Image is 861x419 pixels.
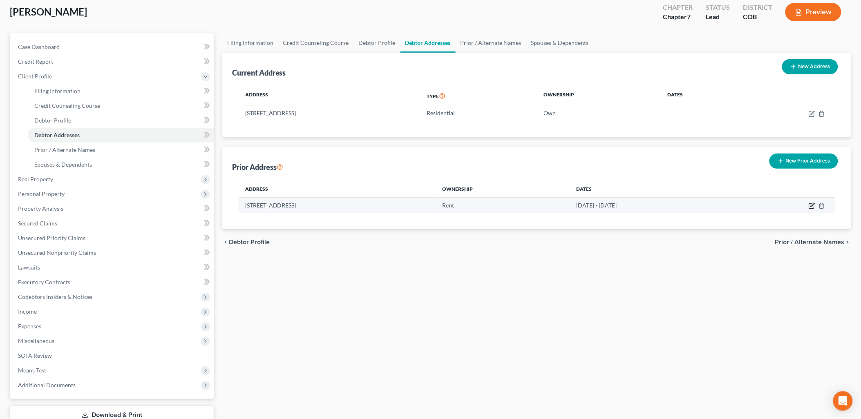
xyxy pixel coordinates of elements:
[775,239,851,245] button: Prior / Alternate Names chevron_right
[18,323,41,330] span: Expenses
[232,68,286,78] div: Current Address
[743,3,772,12] div: District
[570,181,734,197] th: Dates
[706,3,730,12] div: Status
[833,391,853,411] div: Open Intercom Messenger
[222,239,229,245] i: chevron_left
[420,105,537,121] td: Residential
[278,33,354,53] a: Credit Counseling Course
[11,54,214,69] a: Credit Report
[18,381,76,388] span: Additional Documents
[222,33,278,53] a: Filing Information
[663,12,693,22] div: Chapter
[18,367,46,374] span: Means Test
[34,161,92,168] span: Spouses & Dependents
[18,264,40,271] span: Lawsuits
[18,249,96,256] span: Unsecured Nonpriority Claims
[10,6,87,18] span: [PERSON_NAME]
[11,231,214,245] a: Unsecured Priority Claims
[743,12,772,22] div: COB
[11,201,214,216] a: Property Analysis
[456,33,526,53] a: Prior / Alternate Names
[239,105,420,121] td: [STREET_ADDRESS]
[354,33,400,53] a: Debtor Profile
[18,190,65,197] span: Personal Property
[18,43,60,50] span: Case Dashboard
[18,220,57,227] span: Secured Claims
[239,87,420,105] th: Address
[845,239,851,245] i: chevron_right
[18,308,37,315] span: Income
[18,58,53,65] span: Credit Report
[436,197,570,213] td: Rent
[11,260,214,275] a: Lawsuits
[18,73,52,80] span: Client Profile
[18,234,85,241] span: Unsecured Priority Claims
[400,33,456,53] a: Debtor Addresses
[769,154,838,169] button: New Prior Address
[775,239,845,245] span: Prior / Alternate Names
[34,87,81,94] span: Filing Information
[11,275,214,290] a: Executory Contracts
[232,162,283,172] div: Prior Address
[28,98,214,113] a: Credit Counseling Course
[239,197,436,213] td: [STREET_ADDRESS]
[785,3,841,21] button: Preview
[28,84,214,98] a: Filing Information
[11,245,214,260] a: Unsecured Nonpriority Claims
[661,87,742,105] th: Dates
[18,279,70,285] span: Executory Contracts
[11,216,214,231] a: Secured Claims
[782,59,838,74] button: New Address
[28,143,214,157] a: Prior / Alternate Names
[229,239,270,245] span: Debtor Profile
[222,239,270,245] button: chevron_left Debtor Profile
[28,113,214,128] a: Debtor Profile
[34,146,95,153] span: Prior / Alternate Names
[420,87,537,105] th: Type
[436,181,570,197] th: Ownership
[28,157,214,172] a: Spouses & Dependents
[570,197,734,213] td: [DATE] - [DATE]
[11,40,214,54] a: Case Dashboard
[18,176,53,183] span: Real Property
[663,3,693,12] div: Chapter
[34,131,80,138] span: Debtor Addresses
[11,348,214,363] a: SOFA Review
[34,102,100,109] span: Credit Counseling Course
[34,117,71,124] span: Debtor Profile
[526,33,594,53] a: Spouses & Dependents
[18,205,63,212] span: Property Analysis
[537,87,661,105] th: Ownership
[28,128,214,143] a: Debtor Addresses
[18,337,54,344] span: Miscellaneous
[687,13,691,20] span: 7
[706,12,730,22] div: Lead
[537,105,661,121] td: Own
[18,352,52,359] span: SOFA Review
[239,181,436,197] th: Address
[18,293,92,300] span: Codebtors Insiders & Notices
